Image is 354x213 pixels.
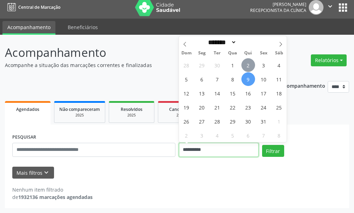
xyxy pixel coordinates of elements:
p: Acompanhamento [5,44,246,61]
span: Setembro 28, 2025 [180,58,193,72]
span: Outubro 7, 2025 [211,72,224,86]
span: Resolvidos [121,106,142,112]
span: Outubro 9, 2025 [241,72,255,86]
span: Outubro 24, 2025 [257,100,270,114]
span: Sáb [271,51,287,55]
i:  [326,2,334,10]
span: Outubro 10, 2025 [257,72,270,86]
span: Outubro 30, 2025 [241,114,255,128]
span: Setembro 30, 2025 [211,58,224,72]
span: Outubro 11, 2025 [272,72,286,86]
span: Outubro 16, 2025 [241,86,255,100]
strong: 1932136 marcações agendadas [18,194,93,200]
span: Outubro 26, 2025 [180,114,193,128]
span: Outubro 22, 2025 [226,100,240,114]
span: Outubro 17, 2025 [257,86,270,100]
a: Acompanhamento [2,21,55,35]
div: de [12,193,93,201]
span: Qui [240,51,256,55]
span: Novembro 3, 2025 [195,128,209,142]
span: Outubro 1, 2025 [226,58,240,72]
label: PESQUISAR [12,132,36,143]
span: Setembro 29, 2025 [195,58,209,72]
span: Outubro 25, 2025 [272,100,286,114]
span: Outubro 15, 2025 [226,86,240,100]
span: Central de Marcação [18,4,60,10]
span: Novembro 1, 2025 [272,114,286,128]
p: Acompanhe a situação das marcações correntes e finalizadas [5,61,246,69]
div: 2025 [59,113,100,118]
input: Year [236,39,260,46]
span: Outubro 13, 2025 [195,86,209,100]
span: Novembro 4, 2025 [211,128,224,142]
button: Mais filtroskeyboard_arrow_down [12,167,54,179]
span: Novembro 2, 2025 [180,128,193,142]
a: Beneficiários [63,21,103,33]
div: 2025 [163,113,198,118]
span: Outubro 18, 2025 [272,86,286,100]
span: Outubro 19, 2025 [180,100,193,114]
span: Qua [225,51,240,55]
span: Recepcionista da clínica [250,7,306,13]
div: Nenhum item filtrado [12,186,93,193]
span: Outubro 14, 2025 [211,86,224,100]
span: Seg [194,51,209,55]
button: apps [337,1,349,14]
span: Outubro 8, 2025 [226,72,240,86]
a: Central de Marcação [5,1,60,13]
div: [PERSON_NAME] [250,1,306,7]
span: Outubro 3, 2025 [257,58,270,72]
span: Novembro 6, 2025 [241,128,255,142]
i: keyboard_arrow_down [42,169,50,177]
button: Relatórios [311,54,347,66]
span: Outubro 4, 2025 [272,58,286,72]
span: Outubro 2, 2025 [241,58,255,72]
span: Outubro 21, 2025 [211,100,224,114]
span: Outubro 29, 2025 [226,114,240,128]
span: Novembro 7, 2025 [257,128,270,142]
div: 2025 [114,113,149,118]
span: Outubro 5, 2025 [180,72,193,86]
span: Outubro 23, 2025 [241,100,255,114]
span: Dom [179,51,194,55]
select: Month [206,39,237,46]
span: Cancelados [169,106,193,112]
span: Outubro 6, 2025 [195,72,209,86]
span: Sex [256,51,271,55]
span: Outubro 20, 2025 [195,100,209,114]
span: Outubro 12, 2025 [180,86,193,100]
span: Novembro 8, 2025 [272,128,286,142]
span: Ter [209,51,225,55]
span: Outubro 28, 2025 [211,114,224,128]
span: Outubro 31, 2025 [257,114,270,128]
span: Agendados [16,106,39,112]
button: Filtrar [262,145,284,157]
span: Novembro 5, 2025 [226,128,240,142]
span: Outubro 27, 2025 [195,114,209,128]
span: Não compareceram [59,106,100,112]
p: Ano de acompanhamento [263,81,325,90]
